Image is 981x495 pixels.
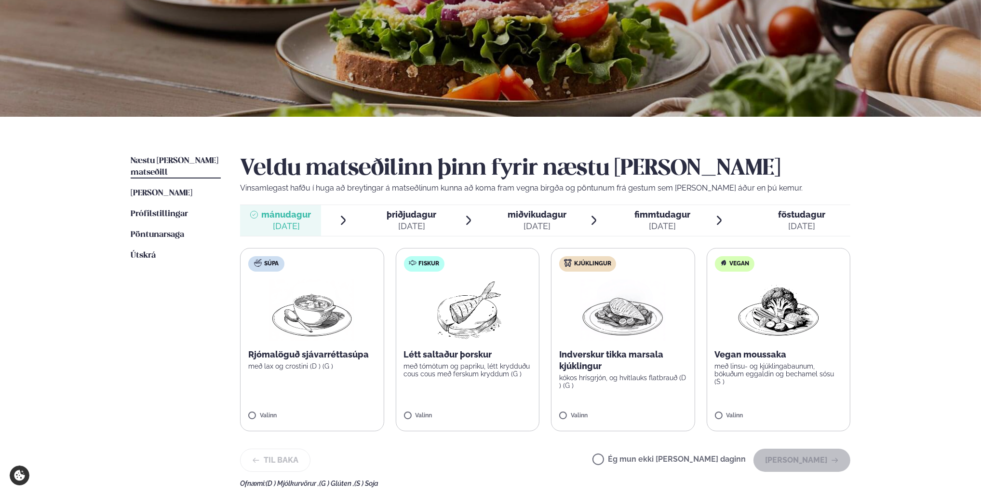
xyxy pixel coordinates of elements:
[248,362,376,370] p: með lax og crostini (D ) (G )
[240,449,310,472] button: Til baka
[131,155,221,179] a: Næstu [PERSON_NAME] matseðill
[131,251,156,260] span: Útskrá
[419,260,440,268] span: Fiskur
[131,229,184,241] a: Pöntunarsaga
[559,349,687,372] p: Indverskur tikka marsala kjúklingur
[715,362,843,385] p: með linsu- og kjúklingabaunum, bökuðum eggaldin og bechamel sósu (S )
[248,349,376,360] p: Rjómalöguð sjávarréttasúpa
[508,220,566,232] div: [DATE]
[131,208,188,220] a: Prófílstillingar
[131,188,192,199] a: [PERSON_NAME]
[508,209,566,220] span: miðvikudagur
[131,210,188,218] span: Prófílstillingar
[266,480,319,487] span: (D ) Mjólkurvörur ,
[404,362,532,378] p: með tómötum og papriku, létt krydduðu cous cous með ferskum kryddum (G )
[715,349,843,360] p: Vegan moussaka
[634,209,690,220] span: fimmtudagur
[240,182,850,194] p: Vinsamlegast hafðu í huga að breytingar á matseðlinum kunna að koma fram vegna birgða og pöntunum...
[634,220,690,232] div: [DATE]
[319,480,354,487] span: (G ) Glúten ,
[254,259,262,267] img: soup.svg
[264,260,279,268] span: Súpa
[387,209,437,220] span: þriðjudagur
[131,250,156,261] a: Útskrá
[131,189,192,197] span: [PERSON_NAME]
[240,155,850,182] h2: Veldu matseðilinn þinn fyrir næstu [PERSON_NAME]
[778,209,825,220] span: föstudagur
[574,260,611,268] span: Kjúklingur
[736,279,821,341] img: Vegan.png
[269,279,354,341] img: Soup.png
[240,480,850,487] div: Ofnæmi:
[10,466,29,485] a: Cookie settings
[720,259,727,267] img: Vegan.svg
[387,220,437,232] div: [DATE]
[354,480,378,487] span: (S ) Soja
[753,449,850,472] button: [PERSON_NAME]
[131,157,218,177] span: Næstu [PERSON_NAME] matseðill
[409,259,417,267] img: fish.svg
[564,259,572,267] img: chicken.svg
[559,374,687,389] p: kókos hrísgrjón, og hvítlauks flatbrauð (D ) (G )
[131,231,184,239] span: Pöntunarsaga
[778,220,825,232] div: [DATE]
[262,220,311,232] div: [DATE]
[730,260,750,268] span: Vegan
[404,349,532,360] p: Létt saltaður þorskur
[425,279,510,341] img: Fish.png
[580,279,665,341] img: Chicken-breast.png
[262,209,311,220] span: mánudagur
